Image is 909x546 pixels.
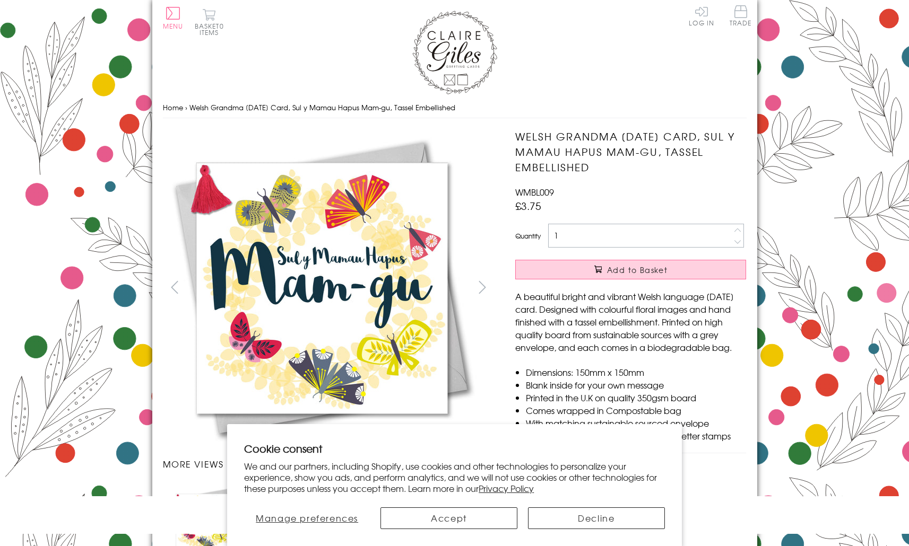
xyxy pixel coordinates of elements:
span: WMBL009 [515,186,554,198]
h3: More views [163,457,495,470]
span: 0 items [200,21,224,37]
span: › [185,102,187,112]
li: Comes wrapped in Compostable bag [526,404,746,417]
p: A beautiful bright and vibrant Welsh language [DATE] card. Designed with colourful floral images ... [515,290,746,354]
span: Manage preferences [256,512,358,524]
a: Log In [689,5,714,26]
img: Claire Giles Greetings Cards [412,11,497,94]
li: Printed in the U.K on quality 350gsm board [526,391,746,404]
button: prev [163,275,187,299]
label: Quantity [515,231,541,241]
button: Decline [528,507,665,529]
button: Basket0 items [195,8,224,36]
button: Add to Basket [515,260,746,279]
button: Accept [380,507,517,529]
li: With matching sustainable sourced envelope [526,417,746,429]
span: £3.75 [515,198,541,213]
span: Menu [163,21,184,31]
span: Add to Basket [607,265,668,275]
li: Dimensions: 150mm x 150mm [526,366,746,378]
img: Welsh Grandma Mother's Day Card, Sul y Mamau Hapus Mam-gu, Tassel Embellished [162,129,481,447]
img: Welsh Grandma Mother's Day Card, Sul y Mamau Hapus Mam-gu, Tassel Embellished [494,129,812,447]
h1: Welsh Grandma [DATE] Card, Sul y Mamau Hapus Mam-gu, Tassel Embellished [515,129,746,174]
span: Welsh Grandma [DATE] Card, Sul y Mamau Hapus Mam-gu, Tassel Embellished [189,102,455,112]
button: Menu [163,7,184,29]
a: Privacy Policy [479,482,534,495]
h2: Cookie consent [244,441,665,456]
a: Home [163,102,183,112]
span: Trade [730,5,752,26]
li: Blank inside for your own message [526,378,746,391]
p: We and our partners, including Shopify, use cookies and other technologies to personalize your ex... [244,461,665,494]
button: next [470,275,494,299]
button: Manage preferences [244,507,370,529]
a: Trade [730,5,752,28]
nav: breadcrumbs [163,97,747,119]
